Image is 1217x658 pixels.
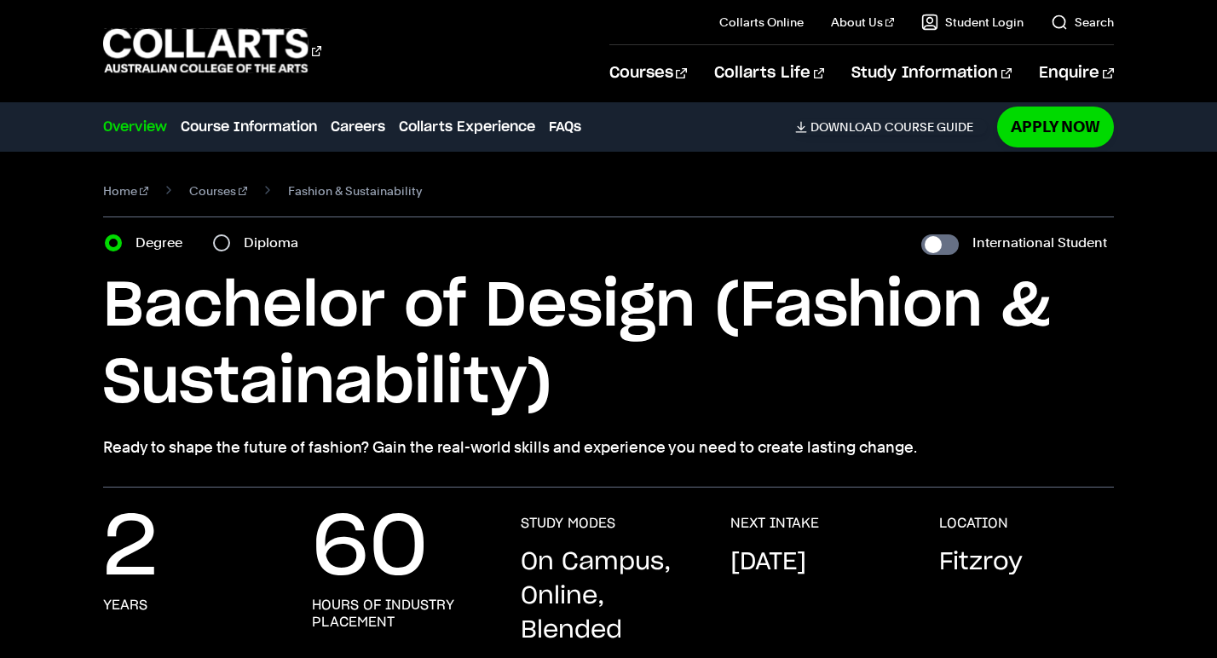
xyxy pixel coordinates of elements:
[795,119,987,135] a: DownloadCourse Guide
[831,14,894,31] a: About Us
[288,179,422,203] span: Fashion & Sustainability
[1039,45,1113,101] a: Enquire
[244,231,309,255] label: Diploma
[851,45,1012,101] a: Study Information
[972,231,1107,255] label: International Student
[103,117,167,137] a: Overview
[312,515,428,583] p: 60
[714,45,824,101] a: Collarts Life
[103,268,1113,422] h1: Bachelor of Design (Fashion & Sustainability)
[103,436,1113,459] p: Ready to shape the future of fashion? Gain the real-world skills and experience you need to creat...
[1051,14,1114,31] a: Search
[810,119,881,135] span: Download
[331,117,385,137] a: Careers
[549,117,581,137] a: FAQs
[730,515,819,532] h3: NEXT INTAKE
[312,597,487,631] h3: hours of industry placement
[921,14,1024,31] a: Student Login
[997,107,1114,147] a: Apply Now
[939,515,1008,532] h3: LOCATION
[719,14,804,31] a: Collarts Online
[189,179,247,203] a: Courses
[730,545,806,580] p: [DATE]
[181,117,317,137] a: Course Information
[939,545,1023,580] p: Fitzroy
[103,26,321,75] div: Go to homepage
[521,515,615,532] h3: STUDY MODES
[399,117,535,137] a: Collarts Experience
[136,231,193,255] label: Degree
[103,179,148,203] a: Home
[609,45,687,101] a: Courses
[521,545,695,648] p: On Campus, Online, Blended
[103,597,147,614] h3: years
[103,515,158,583] p: 2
